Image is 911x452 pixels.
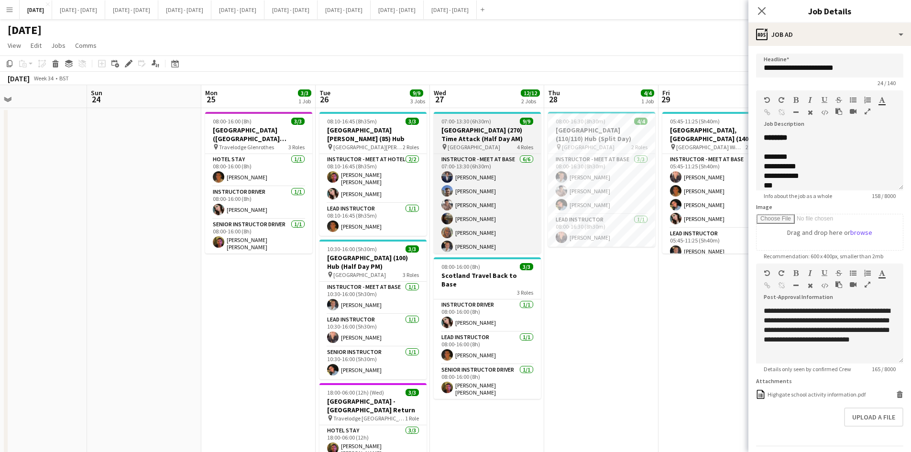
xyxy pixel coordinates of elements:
app-job-card: 10:30-16:00 (5h30m)3/3[GEOGRAPHIC_DATA] (100) Hub (Half Day PM) [GEOGRAPHIC_DATA]3 RolesInstructo... [319,240,427,379]
h3: [GEOGRAPHIC_DATA][PERSON_NAME] (85) Hub [319,126,427,143]
button: Unordered List [850,96,856,104]
span: 28 [547,94,560,105]
button: Paste as plain text [835,281,842,288]
button: [DATE] [20,0,52,19]
app-job-card: 08:00-16:30 (8h30m)4/4[GEOGRAPHIC_DATA] (110/110) Hub (Split Day) [GEOGRAPHIC_DATA]2 RolesInstruc... [548,112,655,247]
span: 08:00-16:00 (8h) [213,118,252,125]
span: 24 [89,94,102,105]
span: 3/3 [291,118,305,125]
button: Italic [807,96,813,104]
a: Edit [27,39,45,52]
button: [DATE] - [DATE] [318,0,371,19]
app-card-role: Lead Instructor1/105:45-11:25 (5h40m)[PERSON_NAME] [662,228,769,261]
span: 12/12 [521,89,540,97]
button: Horizontal Line [792,282,799,289]
button: Insert video [850,108,856,115]
span: 29 [661,94,670,105]
span: 3/3 [406,245,419,253]
button: Unordered List [850,269,856,277]
span: 07:00-13:30 (6h30m) [441,118,491,125]
button: Paste as plain text [835,108,842,115]
button: Text Color [878,96,885,104]
span: 08:00-16:30 (8h30m) [556,118,605,125]
button: [DATE] - [DATE] [52,0,105,19]
span: Thu [548,88,560,97]
button: Bold [792,96,799,104]
span: 9/9 [520,118,533,125]
span: 158 / 8000 [864,192,903,199]
h3: [GEOGRAPHIC_DATA] (110/110) Hub (Split Day) [548,126,655,143]
span: 165 / 8000 [864,365,903,373]
button: Ordered List [864,269,871,277]
span: 3 Roles [403,271,419,278]
span: 08:10-16:45 (8h35m) [327,118,377,125]
div: 05:45-11:25 (5h40m)5/5[GEOGRAPHIC_DATA], [GEOGRAPHIC_DATA] (140) Hub (Half Day AM) [GEOGRAPHIC_DA... [662,112,769,254]
app-card-role: Instructor - Meet at Base1/110:30-16:00 (5h30m)[PERSON_NAME] [319,282,427,314]
button: [DATE] - [DATE] [264,0,318,19]
app-job-card: 08:00-16:00 (8h)3/3Scotland Travel Back to Base3 RolesInstructor Driver1/108:00-16:00 (8h)[PERSON... [434,257,541,399]
button: Underline [821,269,828,277]
a: Jobs [47,39,69,52]
app-card-role: Instructor Driver1/108:00-16:00 (8h)[PERSON_NAME] [434,299,541,332]
app-card-role: Lead Instructor1/108:00-16:30 (8h30m)[PERSON_NAME] [548,214,655,247]
span: 18:00-06:00 (12h) (Wed) [327,389,384,396]
span: 3/3 [406,389,419,396]
span: 24 / 140 [870,79,903,87]
app-card-role: Lead Instructor1/108:00-16:00 (8h)[PERSON_NAME] [434,332,541,364]
span: 05:45-11:25 (5h40m) [670,118,720,125]
span: View [8,41,21,50]
app-job-card: 08:10-16:45 (8h35m)3/3[GEOGRAPHIC_DATA][PERSON_NAME] (85) Hub [GEOGRAPHIC_DATA][PERSON_NAME]2 Rol... [319,112,427,236]
span: Mon [205,88,218,97]
app-card-role: Instructor - Meet at Hotel2/208:10-16:45 (8h35m)[PERSON_NAME] [PERSON_NAME][PERSON_NAME] [319,154,427,203]
button: Strikethrough [835,269,842,277]
span: Info about the job as a whole [756,192,840,199]
span: 4/4 [641,89,654,97]
span: Details only seen by confirmed Crew [756,365,859,373]
span: 2 Roles [631,143,648,151]
button: Fullscreen [864,108,871,115]
button: Underline [821,96,828,104]
h1: [DATE] [8,23,42,37]
span: 9/9 [410,89,423,97]
button: Upload a file [844,408,903,427]
button: Bold [792,269,799,277]
button: [DATE] - [DATE] [158,0,211,19]
div: Highgate school activity information.pdf [768,391,866,398]
h3: [GEOGRAPHIC_DATA] (270) Time Attack (Half Day AM) [434,126,541,143]
span: 25 [204,94,218,105]
span: 26 [318,94,330,105]
span: 3 Roles [288,143,305,151]
a: Comms [71,39,100,52]
h3: Scotland Travel Back to Base [434,271,541,288]
h3: [GEOGRAPHIC_DATA] ([GEOGRAPHIC_DATA][PERSON_NAME]) - [GEOGRAPHIC_DATA][PERSON_NAME] [205,126,312,143]
span: Week 34 [32,75,55,82]
span: Fri [662,88,670,97]
span: 08:00-16:00 (8h) [441,263,480,270]
div: 3 Jobs [410,98,425,105]
span: Edit [31,41,42,50]
button: Clear Formatting [807,282,813,289]
span: 10:30-16:00 (5h30m) [327,245,377,253]
button: [DATE] - [DATE] [424,0,477,19]
div: 07:00-13:30 (6h30m)9/9[GEOGRAPHIC_DATA] (270) Time Attack (Half Day AM) [GEOGRAPHIC_DATA]4 RolesI... [434,112,541,254]
button: Strikethrough [835,96,842,104]
span: 2 Roles [403,143,419,151]
button: Clear Formatting [807,109,813,116]
div: 2 Jobs [521,98,539,105]
button: Undo [764,96,770,104]
app-card-role: Senior Instructor Driver1/108:00-16:00 (8h)[PERSON_NAME] [PERSON_NAME] [205,219,312,254]
label: Attachments [756,377,792,385]
app-card-role: Hotel Stay1/108:00-16:00 (8h)[PERSON_NAME] [205,154,312,187]
h3: Job Details [748,5,911,17]
span: 3/3 [406,118,419,125]
span: [GEOGRAPHIC_DATA] Wimbledon [676,143,746,151]
span: Sun [91,88,102,97]
div: BST [59,75,69,82]
span: Comms [75,41,97,50]
div: 1 Job [641,98,654,105]
h3: [GEOGRAPHIC_DATA] - [GEOGRAPHIC_DATA] Return [319,397,427,414]
app-job-card: 08:00-16:00 (8h)3/3[GEOGRAPHIC_DATA] ([GEOGRAPHIC_DATA][PERSON_NAME]) - [GEOGRAPHIC_DATA][PERSON_... [205,112,312,254]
